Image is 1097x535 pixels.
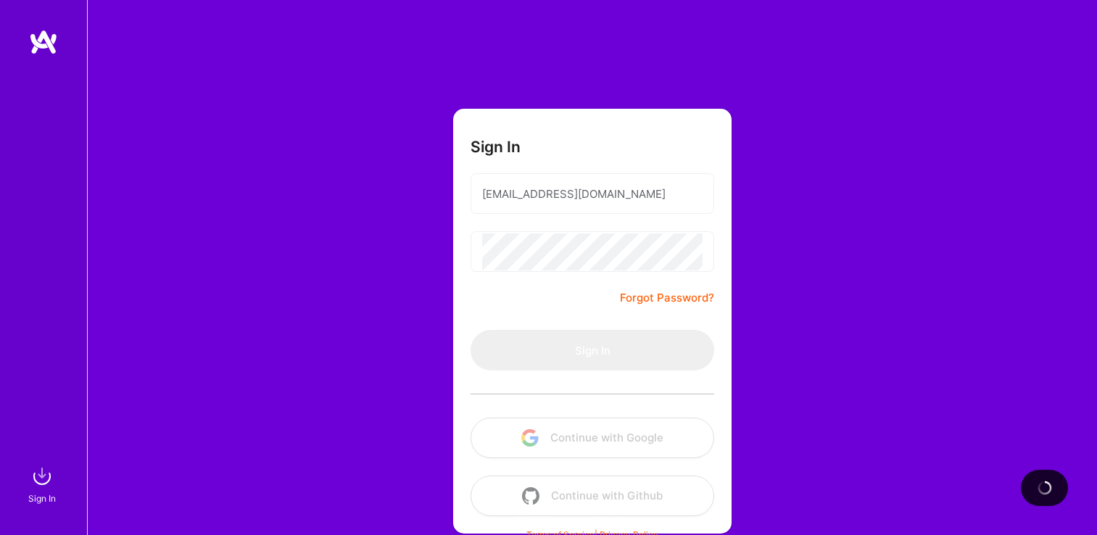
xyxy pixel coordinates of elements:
button: Continue with Google [471,418,714,458]
h3: Sign In [471,138,521,156]
button: Sign In [471,330,714,370]
img: sign in [28,462,57,491]
a: Forgot Password? [620,289,714,307]
div: Sign In [28,491,56,506]
img: icon [522,487,539,505]
a: sign inSign In [30,462,57,506]
img: loading [1038,481,1052,495]
img: logo [29,29,58,55]
button: Continue with Github [471,476,714,516]
input: Email... [482,175,703,212]
img: icon [521,429,539,447]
